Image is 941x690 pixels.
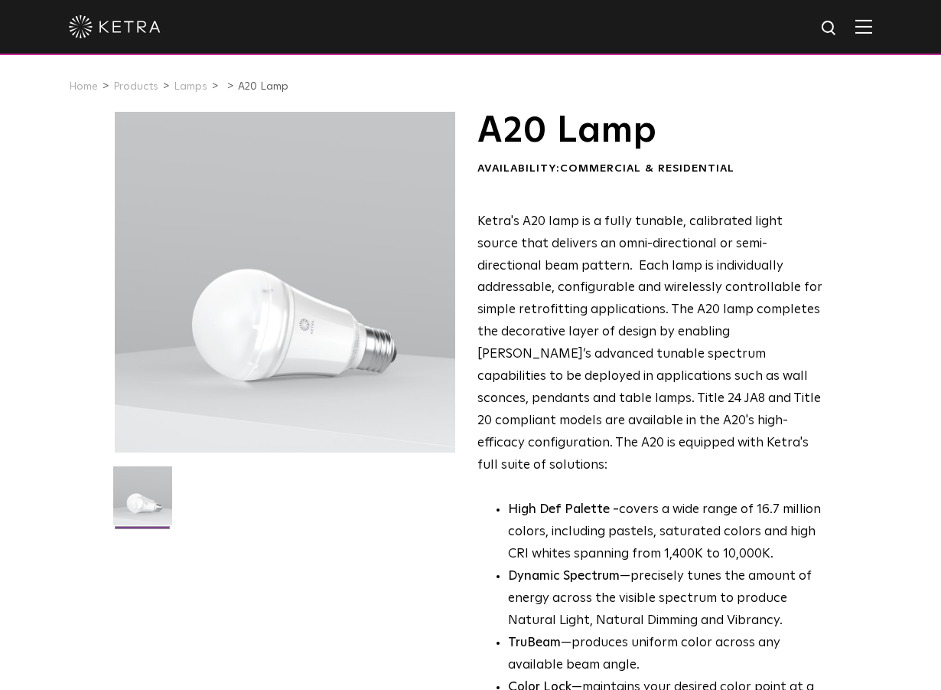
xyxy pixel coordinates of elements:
a: A20 Lamp [238,81,288,92]
a: Products [113,81,158,92]
strong: Dynamic Spectrum [508,570,620,583]
img: A20-Lamp-2021-Web-Square [113,466,172,537]
span: Ketra's A20 lamp is a fully tunable, calibrated light source that delivers an omni-directional or... [477,215,822,472]
li: —precisely tunes the amount of energy across the visible spectrum to produce Natural Light, Natur... [508,566,825,633]
img: search icon [820,19,839,38]
img: ketra-logo-2019-white [69,15,161,38]
h1: A20 Lamp [477,112,825,150]
p: covers a wide range of 16.7 million colors, including pastels, saturated colors and high CRI whit... [508,499,825,566]
a: Home [69,81,98,92]
div: Availability: [477,162,825,177]
li: —produces uniform color across any available beam angle. [508,633,825,677]
strong: High Def Palette - [508,503,619,516]
img: Hamburger%20Nav.svg [855,19,872,34]
a: Lamps [174,81,207,92]
strong: TruBeam [508,636,561,649]
span: Commercial & Residential [560,163,734,174]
